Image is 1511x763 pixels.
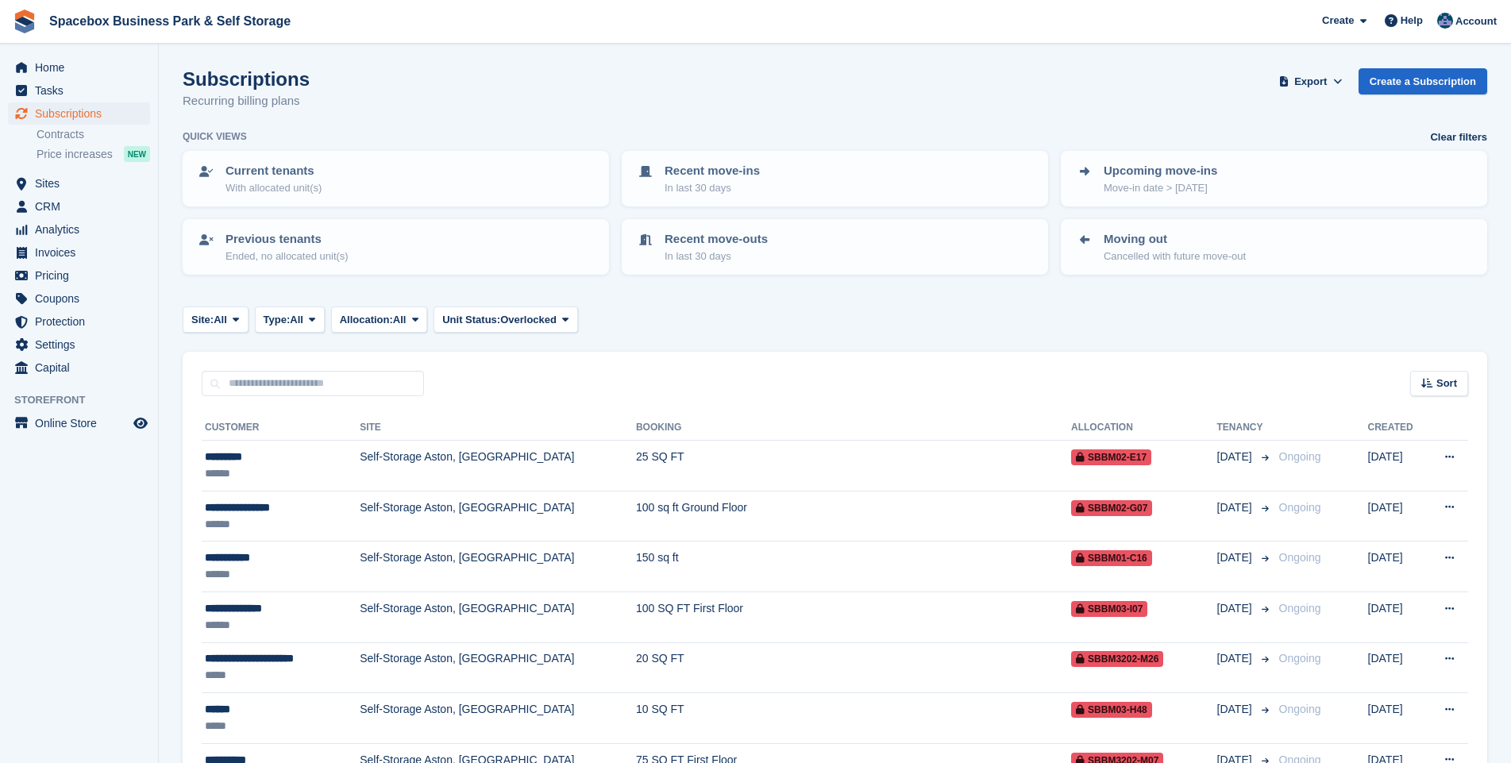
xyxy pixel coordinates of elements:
span: Export [1294,74,1327,90]
span: Ongoing [1279,703,1321,715]
td: 100 SQ FT First Floor [636,592,1071,642]
td: [DATE] [1368,693,1426,744]
p: Upcoming move-ins [1104,162,1217,180]
a: menu [8,172,150,195]
span: Capital [35,356,130,379]
span: SBBM02-G07 [1071,500,1152,516]
a: Preview store [131,414,150,433]
span: SBBM3202-M26 [1071,651,1163,667]
td: Self-Storage Aston, [GEOGRAPHIC_DATA] [360,693,636,744]
span: Price increases [37,147,113,162]
p: Previous tenants [225,230,349,249]
a: menu [8,241,150,264]
span: Pricing [35,264,130,287]
p: Move-in date > [DATE] [1104,180,1217,196]
a: Price increases NEW [37,145,150,163]
a: Spacebox Business Park & Self Storage [43,8,297,34]
span: Ongoing [1279,450,1321,463]
td: 20 SQ FT [636,642,1071,693]
td: 150 sq ft [636,541,1071,592]
span: Overlocked [500,312,557,328]
span: Home [35,56,130,79]
a: Contracts [37,127,150,142]
td: [DATE] [1368,441,1426,491]
th: Tenancy [1217,415,1273,441]
th: Customer [202,415,360,441]
span: Subscriptions [35,102,130,125]
td: Self-Storage Aston, [GEOGRAPHIC_DATA] [360,441,636,491]
span: Coupons [35,287,130,310]
span: [DATE] [1217,449,1255,465]
td: 100 sq ft Ground Floor [636,491,1071,541]
th: Allocation [1071,415,1216,441]
span: All [393,312,407,328]
span: [DATE] [1217,549,1255,566]
p: Recent move-ins [665,162,760,180]
a: Recent move-ins In last 30 days [623,152,1047,205]
a: menu [8,102,150,125]
td: Self-Storage Aston, [GEOGRAPHIC_DATA] [360,592,636,642]
td: [DATE] [1368,592,1426,642]
a: menu [8,264,150,287]
span: Analytics [35,218,130,241]
td: [DATE] [1368,491,1426,541]
span: [DATE] [1217,701,1255,718]
a: Recent move-outs In last 30 days [623,221,1047,273]
span: [DATE] [1217,650,1255,667]
a: Upcoming move-ins Move-in date > [DATE] [1062,152,1486,205]
p: With allocated unit(s) [225,180,322,196]
a: Current tenants With allocated unit(s) [184,152,607,205]
a: menu [8,287,150,310]
a: menu [8,218,150,241]
span: Unit Status: [442,312,500,328]
a: menu [8,356,150,379]
span: Settings [35,333,130,356]
span: Ongoing [1279,501,1321,514]
span: Storefront [14,392,158,408]
span: Account [1455,13,1497,29]
span: CRM [35,195,130,218]
p: In last 30 days [665,180,760,196]
a: menu [8,412,150,434]
img: stora-icon-8386f47178a22dfd0bd8f6a31ec36ba5ce8667c1dd55bd0f319d3a0aa187defe.svg [13,10,37,33]
p: Current tenants [225,162,322,180]
td: Self-Storage Aston, [GEOGRAPHIC_DATA] [360,642,636,693]
span: Type: [264,312,291,328]
p: Moving out [1104,230,1246,249]
span: [DATE] [1217,600,1255,617]
a: menu [8,56,150,79]
div: NEW [124,146,150,162]
span: Ongoing [1279,652,1321,665]
a: menu [8,333,150,356]
span: Site: [191,312,214,328]
h1: Subscriptions [183,68,310,90]
span: SBBM03-I07 [1071,601,1147,617]
td: 25 SQ FT [636,441,1071,491]
a: Create a Subscription [1359,68,1487,94]
a: menu [8,310,150,333]
button: Allocation: All [331,306,428,333]
p: Ended, no allocated unit(s) [225,249,349,264]
span: [DATE] [1217,499,1255,516]
span: SBBM02-E17 [1071,449,1151,465]
button: Site: All [183,306,249,333]
td: Self-Storage Aston, [GEOGRAPHIC_DATA] [360,491,636,541]
a: Moving out Cancelled with future move-out [1062,221,1486,273]
a: menu [8,195,150,218]
span: SBBM03-H48 [1071,702,1152,718]
span: All [290,312,303,328]
span: Ongoing [1279,551,1321,564]
span: Online Store [35,412,130,434]
span: All [214,312,227,328]
p: Cancelled with future move-out [1104,249,1246,264]
p: In last 30 days [665,249,768,264]
span: Tasks [35,79,130,102]
button: Type: All [255,306,325,333]
p: Recent move-outs [665,230,768,249]
a: Previous tenants Ended, no allocated unit(s) [184,221,607,273]
th: Booking [636,415,1071,441]
td: Self-Storage Aston, [GEOGRAPHIC_DATA] [360,541,636,592]
span: SBBM01-C16 [1071,550,1152,566]
button: Export [1276,68,1346,94]
a: menu [8,79,150,102]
